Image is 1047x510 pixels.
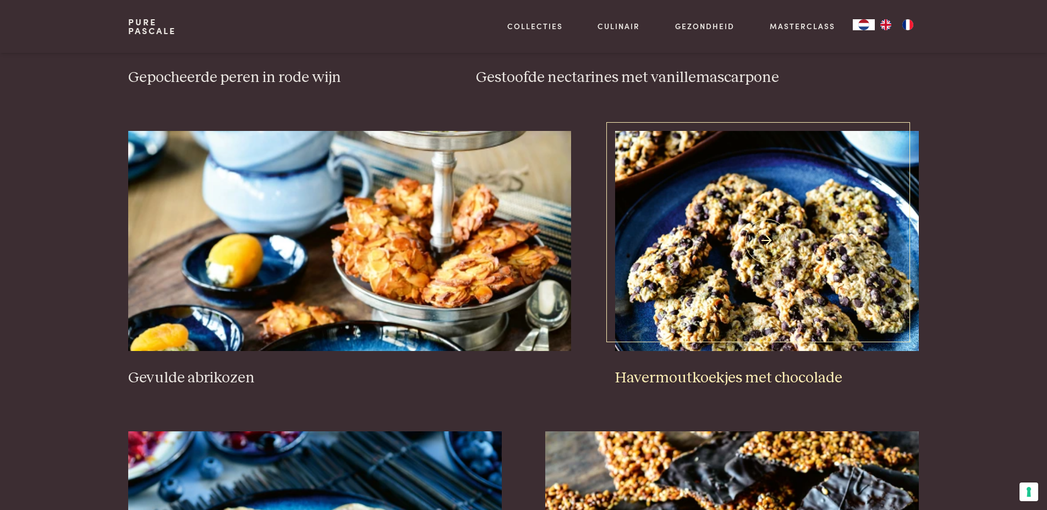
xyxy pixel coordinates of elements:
[128,68,432,87] h3: Gepocheerde peren in rode wijn
[675,20,734,32] a: Gezondheid
[853,19,875,30] a: NL
[1019,482,1038,501] button: Uw voorkeuren voor toestemming voor trackingtechnologieën
[507,20,563,32] a: Collecties
[128,369,571,388] h3: Gevulde abrikozen
[615,131,919,351] img: Havermoutkoekjes met chocolade
[128,18,176,35] a: PurePascale
[128,131,571,351] img: Gevulde abrikozen
[476,68,919,87] h3: Gestoofde nectarines met vanillemascarpone
[615,369,919,388] h3: Havermoutkoekjes met chocolade
[875,19,897,30] a: EN
[597,20,640,32] a: Culinair
[897,19,919,30] a: FR
[853,19,875,30] div: Language
[770,20,835,32] a: Masterclass
[875,19,919,30] ul: Language list
[853,19,919,30] aside: Language selected: Nederlands
[615,131,919,387] a: Havermoutkoekjes met chocolade Havermoutkoekjes met chocolade
[128,131,571,387] a: Gevulde abrikozen Gevulde abrikozen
